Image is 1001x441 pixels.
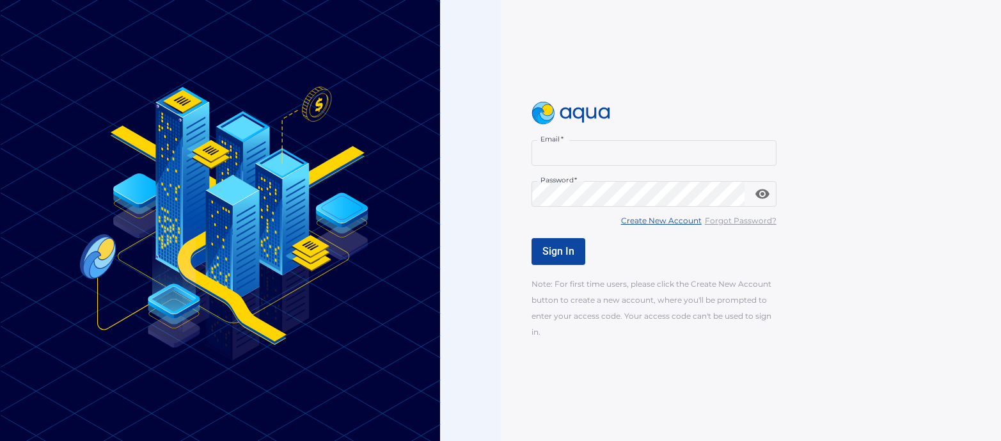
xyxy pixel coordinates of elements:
label: Password [540,175,577,185]
button: toggle password visibility [750,181,775,207]
button: Sign In [532,238,585,265]
u: Forgot Password? [705,216,776,225]
img: logo [532,102,611,125]
label: Email [540,134,564,144]
span: Sign In [542,245,574,257]
u: Create New Account [621,216,702,225]
span: Note: For first time users, please click the Create New Account button to create a new account, w... [532,279,771,337]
